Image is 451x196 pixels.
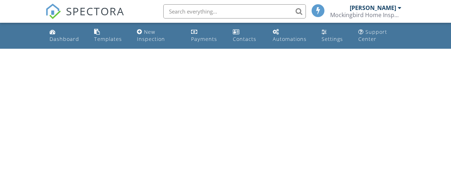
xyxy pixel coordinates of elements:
div: Payments [191,36,217,42]
a: Dashboard [47,26,86,46]
span: SPECTORA [66,4,124,18]
div: New Inspection [137,28,165,42]
div: Settings [322,36,343,42]
a: Support Center [355,26,405,46]
div: Dashboard [50,36,79,42]
a: Payments [188,26,224,46]
a: SPECTORA [45,10,124,25]
div: [PERSON_NAME] [350,4,396,11]
div: Contacts [233,36,256,42]
div: Templates [94,36,122,42]
a: Settings [319,26,350,46]
div: Automations [273,36,307,42]
div: Support Center [358,28,387,42]
a: Automations (Basic) [270,26,313,46]
a: Contacts [230,26,264,46]
a: New Inspection [134,26,183,46]
div: Mockingbird Home Inspections LLC [330,11,401,18]
a: Templates [91,26,129,46]
img: The Best Home Inspection Software - Spectora [45,4,61,19]
input: Search everything... [163,4,306,18]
